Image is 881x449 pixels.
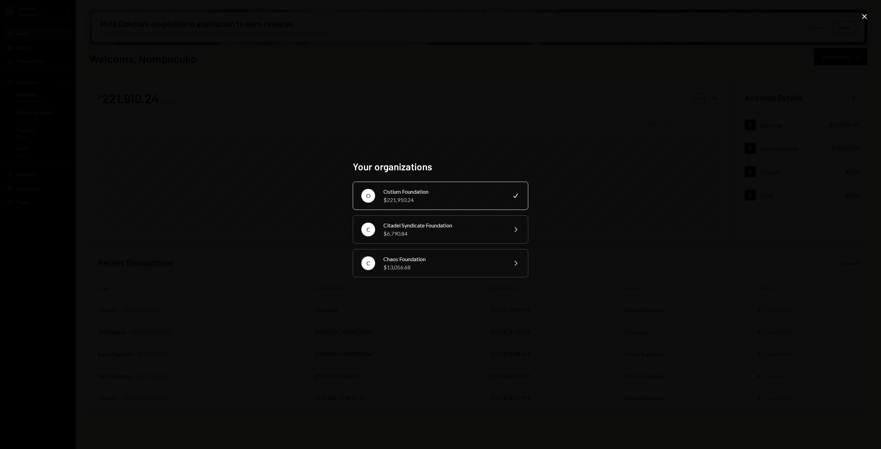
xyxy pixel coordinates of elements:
[353,182,528,210] button: OOstium Foundation$221,910.24
[383,263,503,271] div: $13,056.68
[383,196,503,204] div: $221,910.24
[383,188,503,196] div: Ostium Foundation
[353,215,528,244] button: CCitadel Syndicate Foundation$6,790.84
[353,160,528,173] h2: Your organizations
[361,256,375,270] div: C
[353,249,528,277] button: CChaos Foundation$13,056.68
[383,255,503,263] div: Chaos Foundation
[361,223,375,236] div: C
[361,189,375,203] div: O
[383,221,503,229] div: Citadel Syndicate Foundation
[383,229,503,238] div: $6,790.84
